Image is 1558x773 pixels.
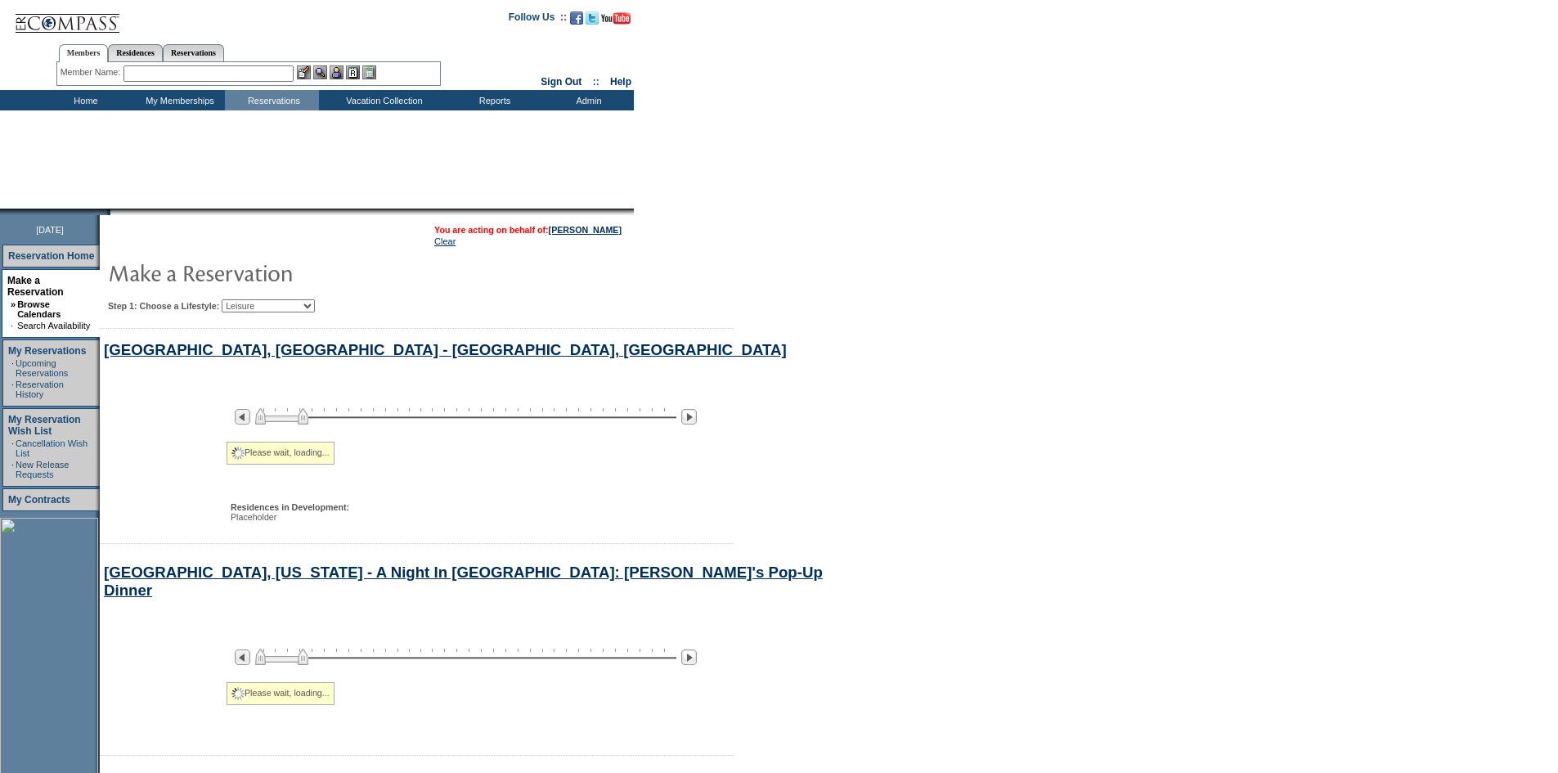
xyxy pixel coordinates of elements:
[446,90,540,110] td: Reports
[586,16,599,26] a: Follow us on Twitter
[570,11,583,25] img: Become our fan on Facebook
[540,90,634,110] td: Admin
[37,90,131,110] td: Home
[8,250,94,262] a: Reservation Home
[593,76,599,88] span: ::
[231,502,349,512] b: Residences in Development:
[227,442,334,465] div: Please wait, loading...
[231,687,245,700] img: spinner2.gif
[108,256,435,289] img: pgTtlMakeReservation.gif
[16,380,64,399] a: Reservation History
[601,16,631,26] a: Subscribe to our YouTube Channel
[8,494,70,506] a: My Contracts
[17,321,90,330] a: Search Availability
[313,65,327,79] img: View
[297,65,311,79] img: b_edit.gif
[11,380,14,399] td: ·
[108,44,163,61] a: Residences
[61,65,123,79] div: Member Name:
[549,225,622,235] a: [PERSON_NAME]
[8,345,86,357] a: My Reservations
[36,225,64,235] span: [DATE]
[110,209,112,215] img: blank.gif
[108,301,219,311] b: Step 1: Choose a Lifestyle:
[11,460,14,479] td: ·
[601,12,631,25] img: Subscribe to our YouTube Channel
[16,460,69,479] a: New Release Requests
[105,209,110,215] img: promoShadowLeftCorner.gif
[541,76,581,88] a: Sign Out
[434,236,456,246] a: Clear
[17,299,61,319] a: Browse Calendars
[235,409,250,425] img: Previous
[16,358,68,378] a: Upcoming Reservations
[509,10,567,29] td: Follow Us ::
[610,76,631,88] a: Help
[362,65,376,79] img: b_calculator.gif
[225,90,319,110] td: Reservations
[586,11,599,25] img: Follow us on Twitter
[434,225,622,235] span: You are acting on behalf of:
[163,44,224,61] a: Reservations
[319,90,446,110] td: Vacation Collection
[227,682,334,705] div: Please wait, loading...
[8,414,81,437] a: My Reservation Wish List
[231,502,349,522] span: Placeholder
[59,44,109,62] a: Members
[11,438,14,458] td: ·
[104,341,787,358] a: [GEOGRAPHIC_DATA], [GEOGRAPHIC_DATA] - [GEOGRAPHIC_DATA], [GEOGRAPHIC_DATA]
[7,275,64,298] a: Make a Reservation
[681,409,697,425] img: Next
[330,65,343,79] img: Impersonate
[11,321,16,330] td: ·
[346,65,360,79] img: Reservations
[231,447,245,460] img: spinner2.gif
[681,649,697,665] img: Next
[16,438,88,458] a: Cancellation Wish List
[11,299,16,309] b: »
[11,358,14,378] td: ·
[570,16,583,26] a: Become our fan on Facebook
[104,564,823,599] a: [GEOGRAPHIC_DATA], [US_STATE] - A Night In [GEOGRAPHIC_DATA]: [PERSON_NAME]'s Pop-Up Dinner
[235,649,250,665] img: Previous
[131,90,225,110] td: My Memberships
